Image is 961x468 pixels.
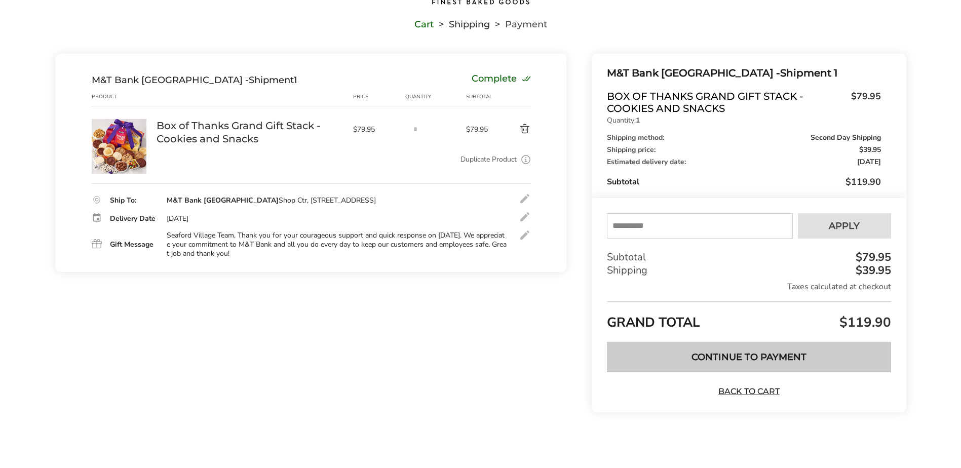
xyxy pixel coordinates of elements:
span: M&T Bank [GEOGRAPHIC_DATA] - [607,67,780,79]
span: [DATE] [857,159,881,166]
button: Delete product [495,123,531,135]
div: Ship To: [110,197,157,204]
strong: 1 [636,115,640,125]
div: Gift Message [110,241,157,248]
div: Shipment [92,74,297,86]
div: Subtotal [607,176,880,188]
a: Duplicate Product [460,154,517,165]
input: Quantity input [405,119,426,139]
a: Cart [414,21,434,28]
a: Box of Thanks Grand Gift Stack - Cookies and Snacks$79.95 [607,90,880,114]
span: Payment [505,21,547,28]
div: Shipment 1 [607,65,880,82]
span: $119.90 [837,314,891,331]
span: $79.95 [466,125,495,134]
div: [DATE] [167,214,188,223]
button: Apply [798,213,891,239]
button: Continue to Payment [607,342,891,372]
div: Taxes calculated at checkout [607,281,891,292]
a: Back to Cart [713,386,784,397]
div: Shop Ctr, [STREET_ADDRESS] [167,196,376,205]
p: Quantity: [607,117,880,124]
div: Quantity [405,93,466,101]
span: Apply [829,221,860,230]
div: GRAND TOTAL [607,301,891,334]
div: Seaford Village Team, Thank you for your courageous support and quick response on [DATE]. We appr... [167,231,508,259]
div: Product [92,93,157,101]
div: Shipping method: [607,134,880,141]
li: Shipping [434,21,490,28]
span: $79.95 [353,125,401,134]
span: 1 [294,74,297,86]
div: Shipping [607,264,891,277]
a: Box of Thanks Grand Gift Stack - Cookies and Snacks [92,119,146,128]
span: Box of Thanks Grand Gift Stack - Cookies and Snacks [607,90,845,114]
strong: M&T Bank [GEOGRAPHIC_DATA] [167,196,279,205]
span: M&T Bank [GEOGRAPHIC_DATA] - [92,74,249,86]
div: Price [353,93,406,101]
div: Subtotal [466,93,495,101]
div: Shipping price: [607,146,880,153]
span: Second Day Shipping [811,134,881,141]
div: $79.95 [853,252,891,263]
div: Delivery Date [110,215,157,222]
img: Box of Thanks Grand Gift Stack - Cookies and Snacks [92,119,146,174]
a: Box of Thanks Grand Gift Stack - Cookies and Snacks [157,119,343,145]
span: $119.90 [845,176,881,188]
span: $39.95 [859,146,881,153]
div: $39.95 [853,265,891,276]
div: Estimated delivery date: [607,159,880,166]
div: Subtotal [607,251,891,264]
span: $79.95 [846,90,881,112]
div: Complete [472,74,531,86]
